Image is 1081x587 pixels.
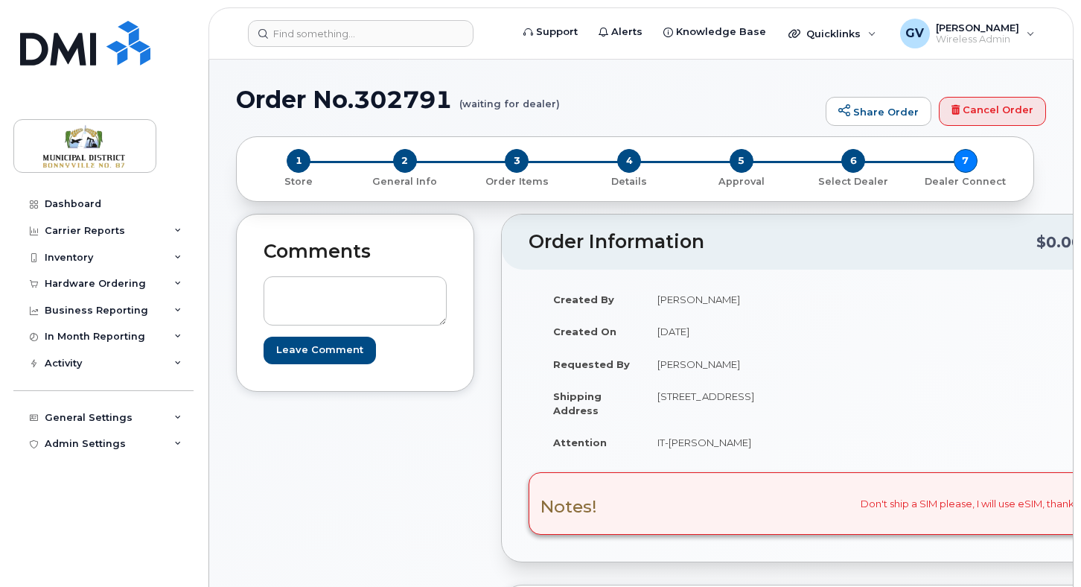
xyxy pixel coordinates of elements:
[644,315,800,348] td: [DATE]
[393,149,417,173] span: 2
[505,149,529,173] span: 3
[553,390,602,416] strong: Shipping Address
[249,173,349,188] a: 1 Store
[826,97,931,127] a: Share Order
[255,175,343,188] p: Store
[730,149,753,173] span: 5
[644,348,800,381] td: [PERSON_NAME]
[797,173,910,188] a: 6 Select Dealer
[579,175,680,188] p: Details
[264,241,447,262] h2: Comments
[553,293,614,305] strong: Created By
[529,232,1036,253] h2: Order Information
[841,149,865,173] span: 6
[355,175,456,188] p: General Info
[617,149,641,173] span: 4
[349,173,462,188] a: 2 General Info
[236,86,818,112] h1: Order No.302791
[939,97,1046,127] a: Cancel Order
[553,358,630,370] strong: Requested By
[691,175,791,188] p: Approval
[573,173,686,188] a: 4 Details
[553,326,616,337] strong: Created On
[459,86,560,110] small: (waiting for dealer)
[264,337,376,364] input: Leave Comment
[644,426,800,459] td: IT-[PERSON_NAME]
[685,173,797,188] a: 5 Approval
[803,175,904,188] p: Select Dealer
[540,498,597,516] h3: Notes!
[467,175,567,188] p: Order Items
[461,173,573,188] a: 3 Order Items
[287,149,310,173] span: 1
[644,380,800,426] td: [STREET_ADDRESS]
[644,283,800,316] td: [PERSON_NAME]
[553,437,607,448] strong: Attention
